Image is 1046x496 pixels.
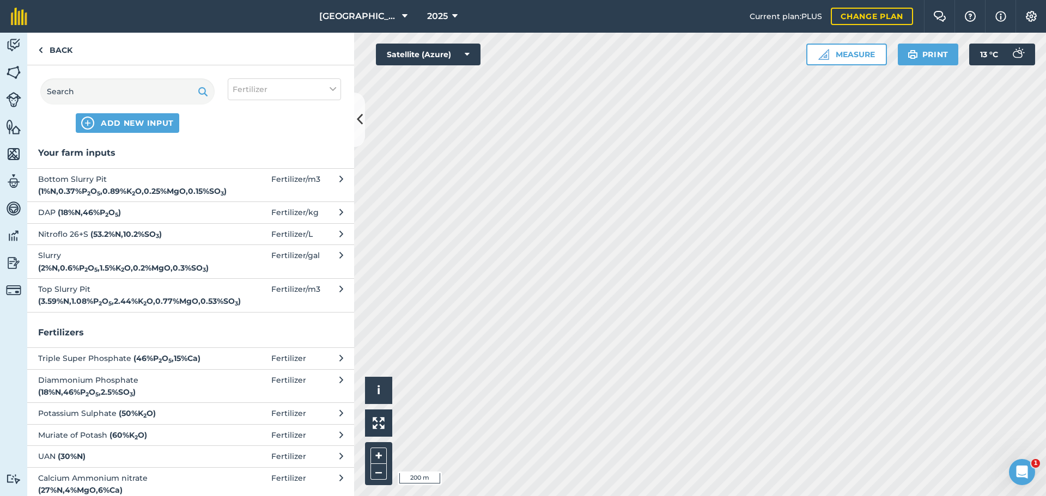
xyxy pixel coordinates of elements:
span: ADD NEW INPUT [101,118,174,128]
img: svg+xml;base64,PD94bWwgdmVyc2lvbj0iMS4wIiBlbmNvZGluZz0idXRmLTgiPz4KPCEtLSBHZW5lcmF0b3I6IEFkb2JlIE... [1007,44,1029,65]
button: i [365,377,392,404]
img: Two speech bubbles overlapping with the left bubble in the forefront [933,11,946,22]
img: svg+xml;base64,PHN2ZyB4bWxucz0iaHR0cDovL3d3dy53My5vcmcvMjAwMC9zdmciIHdpZHRoPSIxNCIgaGVpZ2h0PSIyNC... [81,117,94,130]
sub: 2 [135,434,138,441]
strong: ( 3.59 % N , 1.08 % P O , 2.44 % K O , 0.77 % MgO , 0.53 % SO ) [38,296,241,306]
img: svg+xml;base64,PHN2ZyB4bWxucz0iaHR0cDovL3d3dy53My5vcmcvMjAwMC9zdmciIHdpZHRoPSI1NiIgaGVpZ2h0PSI2MC... [6,64,21,81]
button: DAP (18%N,46%P2O5)Fertilizer/kg [27,201,354,223]
button: Measure [806,44,887,65]
span: 13 ° C [980,44,998,65]
span: Fertilizer / L [271,228,313,240]
a: Back [27,33,83,65]
strong: ( 2 % N , 0.6 % P O , 1.5 % K O , 0.2 % MgO , 0.3 % SO ) [38,263,209,273]
strong: ( 1 % N , 0.37 % P O , 0.89 % K O , 0.25 % MgO , 0.15 % SO ) [38,186,227,196]
img: svg+xml;base64,PHN2ZyB4bWxucz0iaHR0cDovL3d3dy53My5vcmcvMjAwMC9zdmciIHdpZHRoPSI1NiIgaGVpZ2h0PSI2MC... [6,146,21,162]
button: Fertilizer [228,78,341,100]
span: Diammonium Phosphate [38,374,216,399]
img: fieldmargin Logo [11,8,27,25]
img: svg+xml;base64,PD94bWwgdmVyc2lvbj0iMS4wIiBlbmNvZGluZz0idXRmLTgiPz4KPCEtLSBHZW5lcmF0b3I6IEFkb2JlIE... [6,37,21,53]
button: Triple Super Phosphate (46%P2O5,15%Ca)Fertilizer [27,347,354,369]
button: Print [898,44,959,65]
sub: 2 [121,266,124,273]
img: svg+xml;base64,PHN2ZyB4bWxucz0iaHR0cDovL3d3dy53My5vcmcvMjAwMC9zdmciIHdpZHRoPSI1NiIgaGVpZ2h0PSI2MC... [6,119,21,135]
sub: 5 [108,300,112,307]
span: Fertilizer [233,83,267,95]
button: ADD NEW INPUT [76,113,179,133]
a: Change plan [831,8,913,25]
span: Nitroflo 26+S [38,228,216,240]
span: 1 [1031,459,1040,468]
input: Search [40,78,215,105]
sub: 3 [156,232,159,240]
button: Muriate of Potash (60%K2O)Fertilizer [27,424,354,445]
span: UAN [38,450,216,462]
img: svg+xml;base64,PD94bWwgdmVyc2lvbj0iMS4wIiBlbmNvZGluZz0idXRmLTgiPz4KPCEtLSBHZW5lcmF0b3I6IEFkb2JlIE... [6,92,21,107]
sub: 2 [143,412,147,419]
span: Potassium Sulphate [38,407,216,419]
sub: 3 [130,391,133,398]
button: Nitroflo 26+S (53.2%N,10.2%SO3)Fertilizer/L [27,223,354,244]
img: A cog icon [1025,11,1038,22]
button: Top Slurry Pit (3.59%N,1.08%P2O5,2.44%K2O,0.77%MgO,0.53%SO3)Fertilizer/m3 [27,278,354,312]
img: svg+xml;base64,PHN2ZyB4bWxucz0iaHR0cDovL3d3dy53My5vcmcvMjAwMC9zdmciIHdpZHRoPSIxNyIgaGVpZ2h0PSIxNy... [995,10,1006,23]
img: svg+xml;base64,PD94bWwgdmVyc2lvbj0iMS4wIiBlbmNvZGluZz0idXRmLTgiPz4KPCEtLSBHZW5lcmF0b3I6IEFkb2JlIE... [6,200,21,217]
strong: ( 60 % K O ) [110,430,147,440]
img: Ruler icon [818,49,829,60]
iframe: Intercom live chat [1009,459,1035,485]
button: 13 °C [969,44,1035,65]
sub: 2 [87,190,90,197]
button: Slurry (2%N,0.6%P2O5,1.5%K2O,0.2%MgO,0.3%SO3)Fertilizer/gal [27,244,354,278]
span: Top Slurry Pit [38,283,216,308]
button: UAN (30%N)Fertilizer [27,445,354,467]
span: Fertilizer / gal [271,249,320,274]
span: DAP [38,206,216,218]
img: svg+xml;base64,PD94bWwgdmVyc2lvbj0iMS4wIiBlbmNvZGluZz0idXRmLTgiPz4KPCEtLSBHZW5lcmF0b3I6IEFkb2JlIE... [6,255,21,271]
h3: Your farm inputs [27,146,354,160]
sub: 5 [95,391,99,398]
strong: ( 27 % N , 4 % MgO , 6 % Ca ) [38,485,123,495]
sub: 3 [203,266,206,273]
span: Muriate of Potash [38,429,216,441]
span: Fertilizer / kg [271,206,319,218]
span: i [377,383,380,397]
button: + [370,448,387,464]
img: svg+xml;base64,PHN2ZyB4bWxucz0iaHR0cDovL3d3dy53My5vcmcvMjAwMC9zdmciIHdpZHRoPSIxOSIgaGVpZ2h0PSIyNC... [908,48,918,61]
strong: ( 53.2 % N , 10.2 % SO ) [90,229,162,239]
span: Slurry [38,249,216,274]
img: A question mark icon [964,11,977,22]
span: Fertilizer / m3 [271,173,320,198]
strong: ( 18 % N , 46 % P O , 2.5 % SO ) [38,387,136,397]
sub: 2 [159,357,162,364]
button: Potassium Sulphate (50%K2O)Fertilizer [27,402,354,424]
span: Triple Super Phosphate [38,352,216,364]
img: svg+xml;base64,PD94bWwgdmVyc2lvbj0iMS4wIiBlbmNvZGluZz0idXRmLTgiPz4KPCEtLSBHZW5lcmF0b3I6IEFkb2JlIE... [6,474,21,484]
span: [GEOGRAPHIC_DATA] [319,10,398,23]
sub: 5 [115,211,118,218]
sub: 5 [97,190,100,197]
button: Diammonium Phosphate (18%N,46%P2O5,2.5%SO3)Fertilizer [27,369,354,403]
img: svg+xml;base64,PD94bWwgdmVyc2lvbj0iMS4wIiBlbmNvZGluZz0idXRmLTgiPz4KPCEtLSBHZW5lcmF0b3I6IEFkb2JlIE... [6,283,21,298]
sub: 2 [143,300,147,307]
sub: 2 [86,391,89,398]
h3: Fertilizers [27,326,354,340]
sub: 2 [105,211,108,218]
img: svg+xml;base64,PHN2ZyB4bWxucz0iaHR0cDovL3d3dy53My5vcmcvMjAwMC9zdmciIHdpZHRoPSIxOSIgaGVpZ2h0PSIyNC... [198,85,208,98]
sub: 2 [84,266,88,273]
sub: 2 [132,190,135,197]
strong: ( 46 % P O , 15 % Ca ) [133,353,200,363]
img: svg+xml;base64,PD94bWwgdmVyc2lvbj0iMS4wIiBlbmNvZGluZz0idXRmLTgiPz4KPCEtLSBHZW5lcmF0b3I6IEFkb2JlIE... [6,228,21,244]
span: Fertilizer / m3 [271,283,320,308]
span: Bottom Slurry Pit [38,173,216,198]
button: Satellite (Azure) [376,44,481,65]
sub: 3 [235,300,238,307]
img: Four arrows, one pointing top left, one top right, one bottom right and the last bottom left [373,417,385,429]
sub: 5 [168,357,172,364]
img: svg+xml;base64,PD94bWwgdmVyc2lvbj0iMS4wIiBlbmNvZGluZz0idXRmLTgiPz4KPCEtLSBHZW5lcmF0b3I6IEFkb2JlIE... [6,173,21,189]
img: svg+xml;base64,PHN2ZyB4bWxucz0iaHR0cDovL3d3dy53My5vcmcvMjAwMC9zdmciIHdpZHRoPSI5IiBoZWlnaHQ9IjI0Ii... [38,44,43,57]
span: 2025 [427,10,448,23]
strong: ( 30 % N ) [58,451,86,461]
button: Bottom Slurry Pit (1%N,0.37%P2O5,0.89%K2O,0.25%MgO,0.15%SO3)Fertilizer/m3 [27,168,354,202]
sub: 5 [94,266,98,273]
span: Current plan : PLUS [750,10,822,22]
sub: 2 [99,300,102,307]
